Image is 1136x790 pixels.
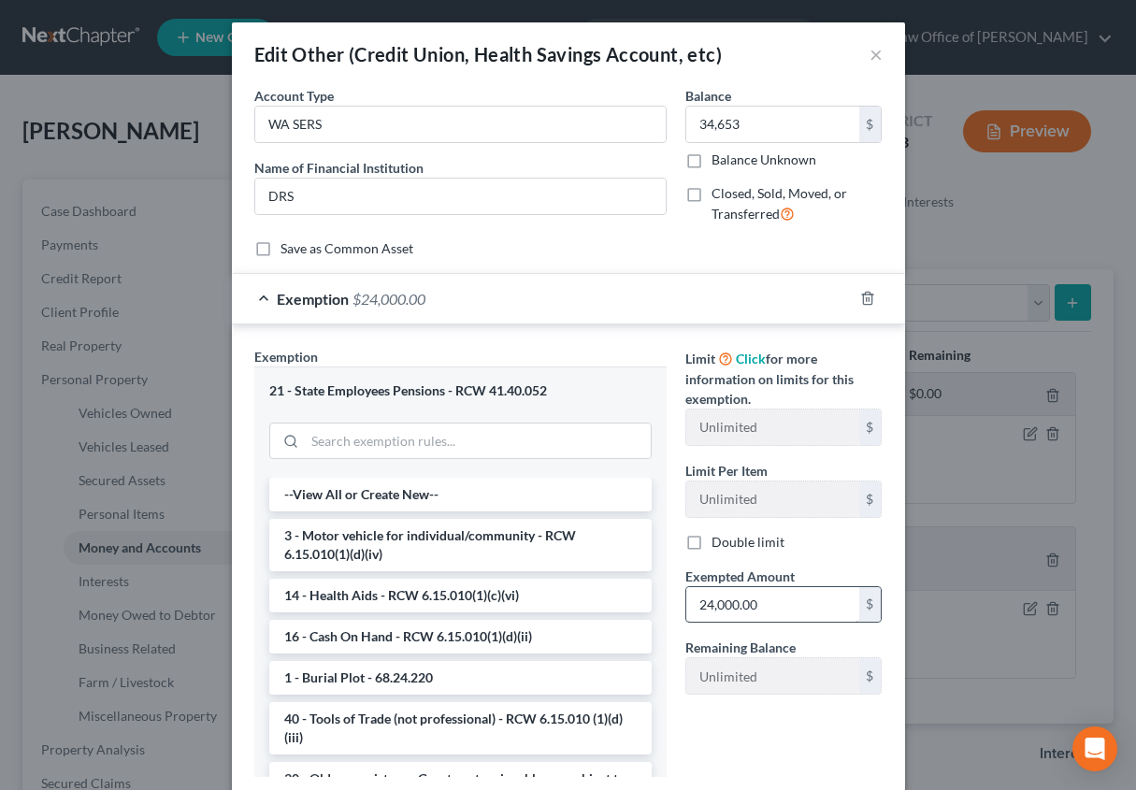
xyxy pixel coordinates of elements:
input: -- [686,481,859,517]
div: Edit Other (Credit Union, Health Savings Account, etc) [254,41,723,67]
span: Exemption [254,349,318,365]
label: Double limit [712,533,784,552]
span: for more information on limits for this exemption. [685,351,854,407]
div: $ [859,107,882,142]
span: Name of Financial Institution [254,160,424,176]
input: 0.00 [686,587,859,623]
span: Closed, Sold, Moved, or Transferred [712,185,847,222]
div: $ [859,658,882,694]
div: Open Intercom Messenger [1072,726,1117,771]
li: 16 - Cash On Hand - RCW 6.15.010(1)(d)(ii) [269,620,652,654]
div: $ [859,587,882,623]
label: Account Type [254,86,334,106]
li: 1 - Burial Plot - 68.24.220 [269,661,652,695]
input: -- [686,658,859,694]
label: Balance [685,86,731,106]
li: 14 - Health Aids - RCW 6.15.010(1)(c)(vi) [269,579,652,612]
span: Exemption [277,290,349,308]
label: Balance Unknown [712,151,816,169]
input: Search exemption rules... [305,424,651,459]
li: --View All or Create New-- [269,478,652,511]
label: Limit Per Item [685,461,768,481]
span: $24,000.00 [352,290,425,308]
input: 0.00 [686,107,859,142]
span: Exempted Amount [685,568,795,584]
input: Credit Union, HSA, etc [255,107,666,142]
button: × [870,43,883,65]
label: Save as Common Asset [280,239,413,258]
div: $ [859,481,882,517]
li: 40 - Tools of Trade (not professional) - RCW 6.15.010 (1)(d)(iii) [269,702,652,754]
a: Click [736,351,766,366]
li: 3 - Motor vehicle for individual/community - RCW 6.15.010(1)(d)(iv) [269,519,652,571]
div: $ [859,409,882,445]
span: Limit [685,351,715,366]
input: -- [686,409,859,445]
input: Enter name... [255,179,666,214]
div: 21 - State Employees Pensions - RCW 41.40.052 [269,382,652,400]
label: Remaining Balance [685,638,796,657]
